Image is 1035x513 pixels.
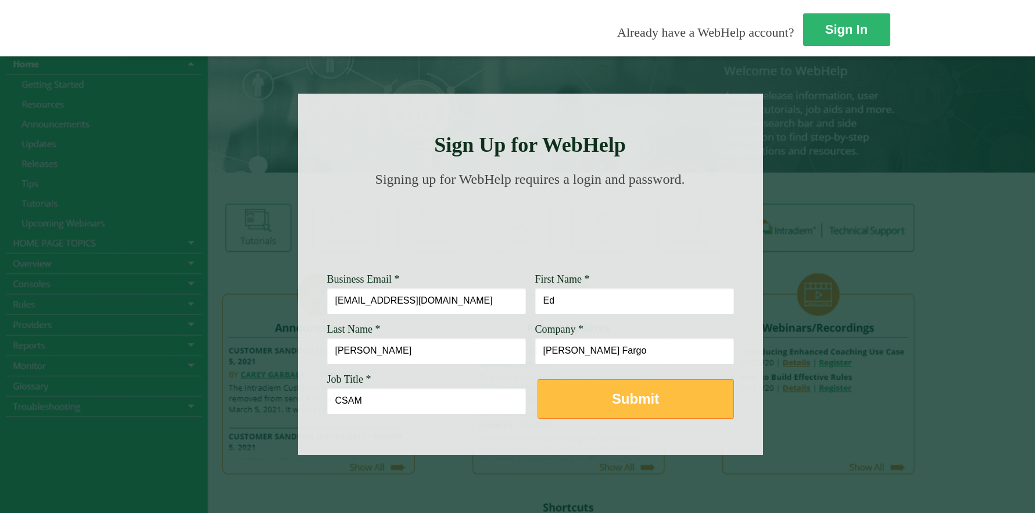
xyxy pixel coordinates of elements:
span: Job Title * [327,373,371,385]
img: Need Credentials? Sign up below. Have Credentials? Use the sign-in button. [334,199,727,257]
span: Company * [535,323,584,335]
span: Last Name * [327,323,381,335]
span: Signing up for WebHelp requires a login and password. [375,172,685,187]
span: First Name * [535,273,590,285]
span: Business Email * [327,273,400,285]
span: Already have a WebHelp account? [617,25,794,40]
strong: Sign Up for WebHelp [434,133,626,156]
strong: Submit [612,391,659,407]
strong: Sign In [825,22,868,37]
a: Sign In [803,13,890,46]
button: Submit [538,379,734,419]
